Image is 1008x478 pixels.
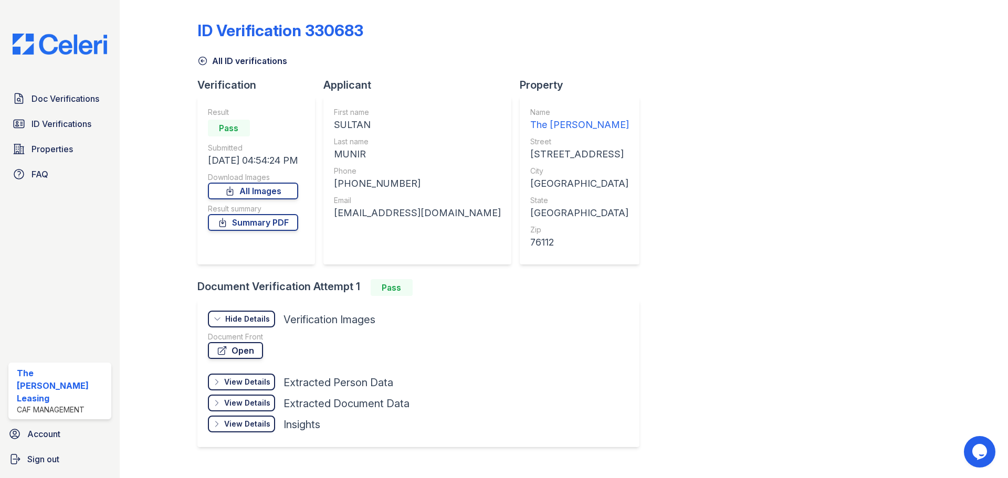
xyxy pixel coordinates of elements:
[224,398,270,408] div: View Details
[530,166,629,176] div: City
[224,419,270,429] div: View Details
[208,107,298,118] div: Result
[4,34,115,55] img: CE_Logo_Blue-a8612792a0a2168367f1c8372b55b34899dd931a85d93a1a3d3e32e68fde9ad4.png
[17,405,107,415] div: CAF Management
[334,206,501,220] div: [EMAIL_ADDRESS][DOMAIN_NAME]
[224,377,270,387] div: View Details
[197,279,648,296] div: Document Verification Attempt 1
[208,120,250,136] div: Pass
[964,436,997,468] iframe: chat widget
[334,118,501,132] div: SULTAN
[27,428,60,440] span: Account
[27,453,59,465] span: Sign out
[197,55,287,67] a: All ID verifications
[8,113,111,134] a: ID Verifications
[520,78,648,92] div: Property
[31,118,91,130] span: ID Verifications
[4,449,115,470] a: Sign out
[530,195,629,206] div: State
[530,107,629,132] a: Name The [PERSON_NAME]
[283,312,375,327] div: Verification Images
[8,164,111,185] a: FAQ
[208,153,298,168] div: [DATE] 04:54:24 PM
[208,214,298,231] a: Summary PDF
[371,279,413,296] div: Pass
[208,204,298,214] div: Result summary
[17,367,107,405] div: The [PERSON_NAME] Leasing
[530,235,629,250] div: 76112
[208,143,298,153] div: Submitted
[530,206,629,220] div: [GEOGRAPHIC_DATA]
[31,168,48,180] span: FAQ
[334,147,501,162] div: MUNIR
[530,118,629,132] div: The [PERSON_NAME]
[334,176,501,191] div: [PHONE_NUMBER]
[225,314,270,324] div: Hide Details
[208,183,298,199] a: All Images
[31,92,99,105] span: Doc Verifications
[283,375,393,390] div: Extracted Person Data
[530,136,629,147] div: Street
[208,172,298,183] div: Download Images
[323,78,520,92] div: Applicant
[4,423,115,444] a: Account
[31,143,73,155] span: Properties
[208,342,263,359] a: Open
[530,107,629,118] div: Name
[197,21,363,40] div: ID Verification 330683
[530,147,629,162] div: [STREET_ADDRESS]
[334,166,501,176] div: Phone
[8,88,111,109] a: Doc Verifications
[530,225,629,235] div: Zip
[283,396,409,411] div: Extracted Document Data
[334,107,501,118] div: First name
[530,176,629,191] div: [GEOGRAPHIC_DATA]
[334,136,501,147] div: Last name
[197,78,323,92] div: Verification
[334,195,501,206] div: Email
[208,332,263,342] div: Document Front
[283,417,320,432] div: Insights
[8,139,111,160] a: Properties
